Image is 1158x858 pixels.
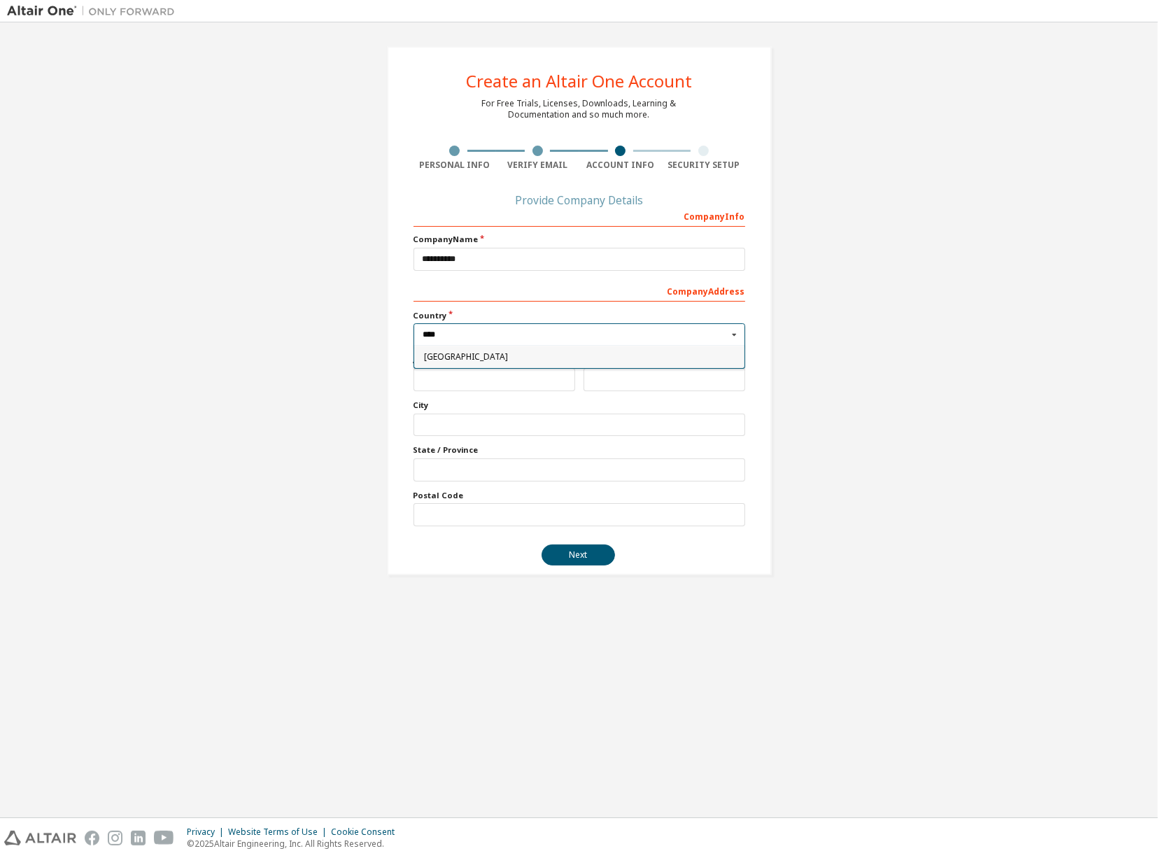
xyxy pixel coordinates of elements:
[414,196,745,204] div: Provide Company Details
[154,831,174,845] img: youtube.svg
[579,160,663,171] div: Account Info
[414,490,745,501] label: Postal Code
[414,400,745,411] label: City
[482,98,677,120] div: For Free Trials, Licenses, Downloads, Learning & Documentation and so much more.
[423,353,735,361] span: [GEOGRAPHIC_DATA]
[662,160,745,171] div: Security Setup
[414,234,745,245] label: Company Name
[131,831,146,845] img: linkedin.svg
[466,73,692,90] div: Create an Altair One Account
[496,160,579,171] div: Verify Email
[108,831,122,845] img: instagram.svg
[85,831,99,845] img: facebook.svg
[414,310,745,321] label: Country
[542,544,615,565] button: Next
[414,160,497,171] div: Personal Info
[4,831,76,845] img: altair_logo.svg
[7,4,182,18] img: Altair One
[187,838,403,850] p: © 2025 Altair Engineering, Inc. All Rights Reserved.
[414,204,745,227] div: Company Info
[187,827,228,838] div: Privacy
[414,279,745,302] div: Company Address
[414,444,745,456] label: State / Province
[331,827,403,838] div: Cookie Consent
[228,827,331,838] div: Website Terms of Use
